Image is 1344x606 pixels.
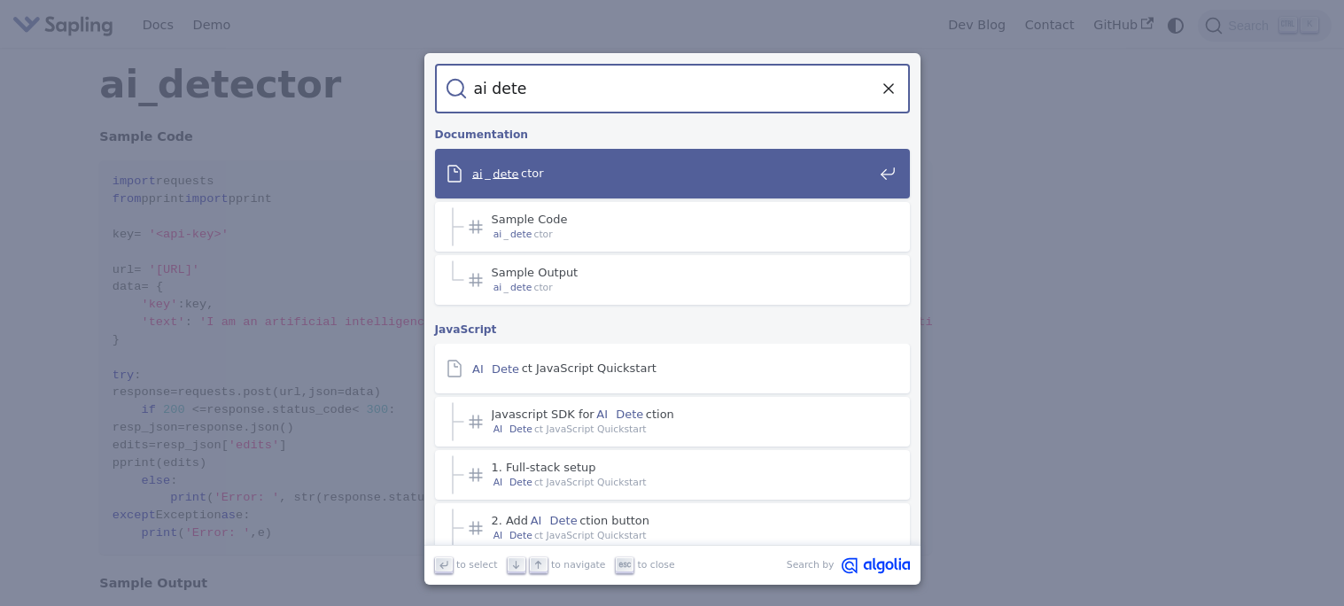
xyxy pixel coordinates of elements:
[492,513,873,528] span: 2. Add ction button​
[492,475,505,490] mark: AI
[548,511,579,529] mark: Dete
[492,475,873,490] span: ct JavaScript Quickstart
[492,227,504,242] mark: ai
[492,280,873,295] span: _ ctor
[470,166,873,181] span: _ ctor
[431,308,913,344] div: JavaScript
[528,511,544,529] mark: AI
[492,407,873,422] span: Javascript SDK for ction​
[787,557,910,574] a: Search byAlgolia
[509,280,534,295] mark: dete
[532,558,545,571] svg: Arrow up
[492,528,505,543] mark: AI
[492,280,504,295] mark: ai
[435,202,910,252] a: Sample Code​ai_detector
[470,361,873,376] span: ct JavaScript Quickstart
[492,227,873,242] span: _ ctor
[614,405,646,423] mark: Dete
[878,78,899,99] button: Clear the query
[551,557,605,572] span: to navigate
[492,422,505,437] mark: AI
[509,558,523,571] svg: Arrow down
[467,64,878,113] input: Search docs
[492,460,873,475] span: 1. Full-stack setup​
[594,405,610,423] mark: AI
[509,227,534,242] mark: dete
[638,557,675,572] span: to close
[492,528,873,543] span: ct JavaScript Quickstart
[435,149,910,198] a: ai_detector
[787,557,835,574] span: Search by
[435,255,910,305] a: Sample Output​ai_detector
[618,558,632,571] svg: Escape key
[508,475,534,490] mark: Dete
[492,212,873,227] span: Sample Code​
[470,165,486,183] mark: ai
[435,503,910,553] a: 2. AddAI Detection button​AI Detect JavaScript Quickstart
[437,558,450,571] svg: Enter key
[842,557,910,574] svg: Algolia
[456,557,497,572] span: to select
[489,360,521,377] mark: Dete
[508,422,534,437] mark: Dete
[435,344,910,393] a: AI Detect JavaScript Quickstart
[431,113,913,149] div: Documentation
[470,360,486,377] mark: AI
[491,165,521,183] mark: dete
[492,422,873,437] span: ct JavaScript Quickstart
[492,265,873,280] span: Sample Output​
[435,450,910,500] a: 1. Full-stack setup​AI Detect JavaScript Quickstart
[508,528,534,543] mark: Dete
[435,397,910,447] a: Javascript SDK forAI Detection​AI Detect JavaScript Quickstart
